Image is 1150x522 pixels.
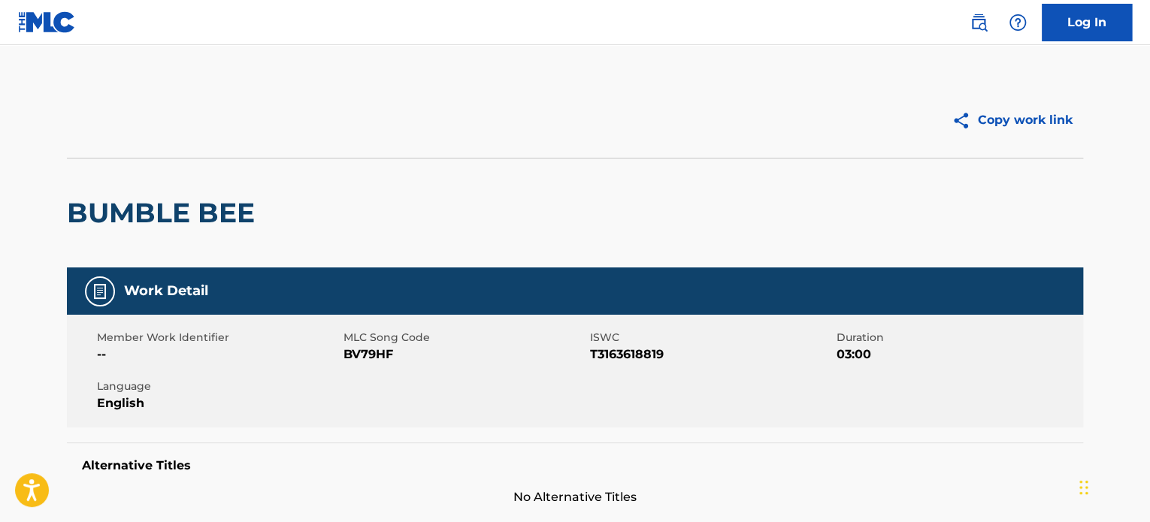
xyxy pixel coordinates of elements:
[97,394,340,412] span: English
[67,488,1083,506] span: No Alternative Titles
[837,345,1079,364] span: 03:00
[343,345,586,364] span: BV79HF
[964,8,994,38] a: Public Search
[1003,8,1033,38] div: Help
[97,345,340,364] span: --
[941,101,1083,139] button: Copy work link
[124,282,208,300] h5: Work Detail
[1042,4,1132,41] a: Log In
[1075,450,1150,522] iframe: Chat Widget
[97,330,340,345] span: Member Work Identifier
[343,330,586,345] span: MLC Song Code
[590,330,833,345] span: ISWC
[970,14,988,32] img: search
[18,11,76,33] img: MLC Logo
[97,379,340,394] span: Language
[590,345,833,364] span: T3163618819
[837,330,1079,345] span: Duration
[1009,14,1027,32] img: help
[952,111,978,130] img: Copy work link
[67,196,262,230] h2: BUMBLE BEE
[82,458,1068,473] h5: Alternative Titles
[91,282,109,300] img: Work Detail
[1079,465,1088,510] div: Drag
